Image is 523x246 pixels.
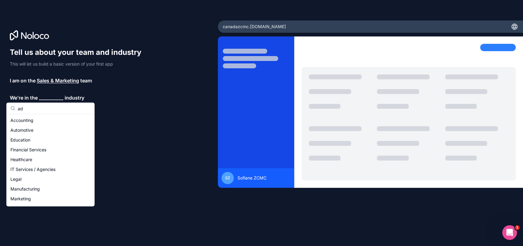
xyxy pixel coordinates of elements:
button: go back [4,2,16,14]
p: The team can also help [30,8,76,14]
div: Manufacturing [8,184,93,194]
div: Legal [8,174,93,184]
span: Sales & Marketing [37,77,79,84]
div: Accounting [8,115,93,125]
img: Profile image for Help Bot [17,3,27,13]
span: 1 [515,225,520,230]
input: Search... [18,103,91,114]
div: Education [8,135,93,145]
span: Sofiane ZCMC [237,175,267,181]
p: This will let us build a basic version of your first app [10,61,147,67]
h1: Help Bot [30,3,51,8]
div: IT Services / Agencies [8,165,93,174]
span: industry [65,94,84,101]
div: Automotive [8,125,93,135]
iframe: Intercom live chat [502,225,517,240]
button: Send a message… [105,192,115,202]
button: Home [96,2,108,14]
button: Gif picker [29,194,34,199]
div: Financial Services [8,145,93,155]
button: Emoji picker [19,194,24,199]
div: Marketing [8,194,93,204]
span: __________ [39,94,63,101]
div: Close [108,2,119,13]
button: Start recording [39,194,44,199]
span: I am on the [10,77,36,84]
span: canadazcmc .[DOMAIN_NAME] [223,24,286,30]
div: Media & Entertainment [8,204,93,214]
span: team [80,77,92,84]
div: Suggestions [7,114,94,206]
button: Upload attachment [9,194,14,199]
div: Healthcare [8,155,93,165]
span: SZ [225,176,230,180]
span: We’re in the [10,94,38,101]
textarea: Ask a question… [5,181,117,192]
h1: Tell us about your team and industry [10,47,147,57]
